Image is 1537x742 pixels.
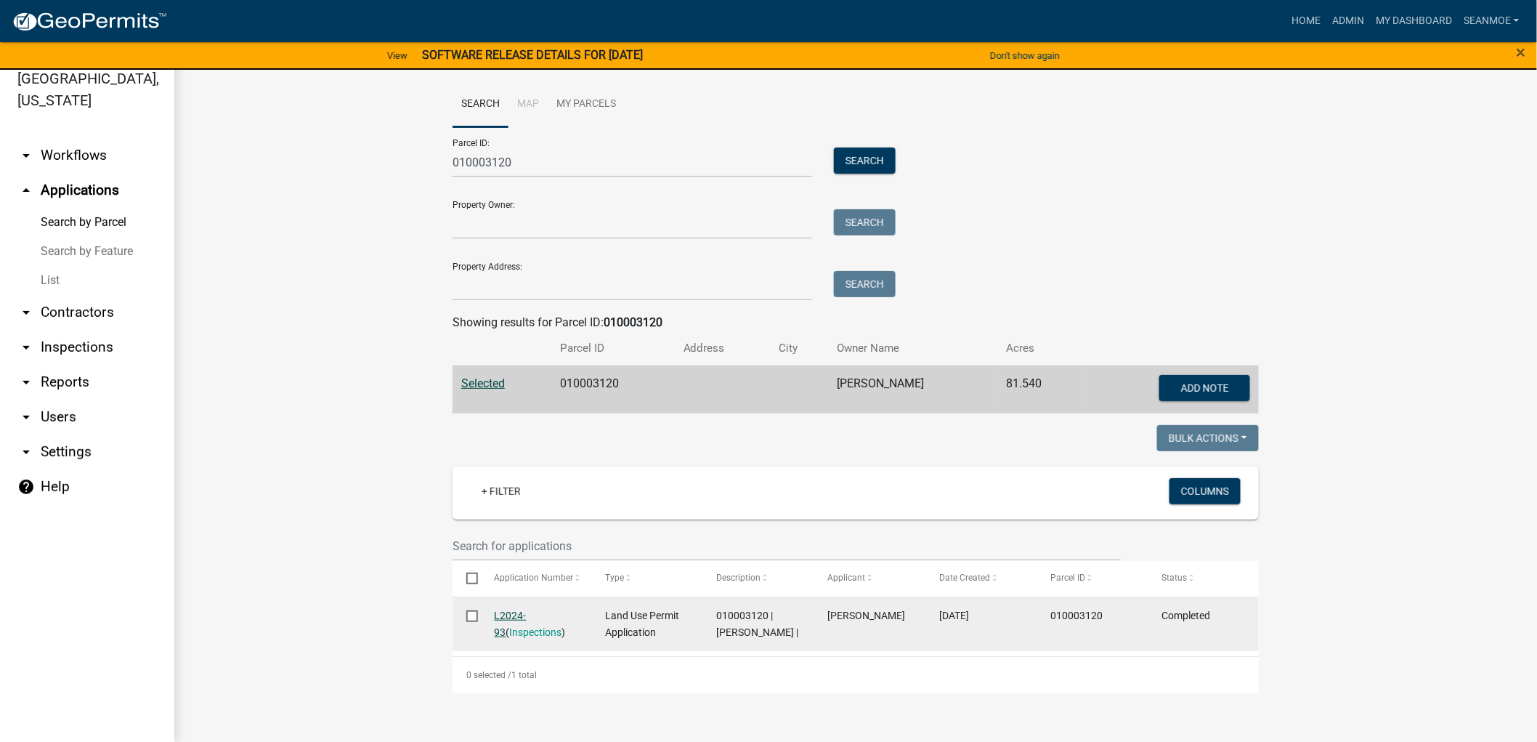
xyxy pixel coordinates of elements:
[829,331,998,366] th: Owner Name
[998,366,1084,414] td: 81.540
[606,573,625,583] span: Type
[1159,375,1250,401] button: Add Note
[1169,478,1241,504] button: Columns
[1517,42,1526,62] span: ×
[1180,382,1228,393] span: Add Note
[604,315,662,329] strong: 010003120
[453,314,1259,331] div: Showing results for Parcel ID:
[998,331,1084,366] th: Acres
[984,44,1066,68] button: Don't show again
[834,271,896,297] button: Search
[551,331,675,366] th: Parcel ID
[828,610,906,621] span: Chad Dwane Schyma
[703,561,814,596] datatable-header-cell: Description
[925,561,1037,596] datatable-header-cell: Date Created
[829,366,998,414] td: [PERSON_NAME]
[770,331,829,366] th: City
[461,376,505,390] a: Selected
[939,573,990,583] span: Date Created
[422,48,643,62] strong: SOFTWARE RELEASE DETAILS FOR [DATE]
[1050,573,1085,583] span: Parcel ID
[1148,561,1259,596] datatable-header-cell: Status
[495,608,578,641] div: ( )
[17,478,35,496] i: help
[495,610,527,638] a: L2024-93
[466,670,511,680] span: 0 selected /
[1161,610,1210,621] span: Completed
[1326,7,1370,35] a: Admin
[453,657,1259,693] div: 1 total
[717,573,761,583] span: Description
[548,81,625,128] a: My Parcels
[480,561,591,596] datatable-header-cell: Application Number
[939,610,969,621] span: 06/20/2024
[606,610,680,638] span: Land Use Permit Application
[17,374,35,391] i: arrow_drop_down
[17,304,35,321] i: arrow_drop_down
[17,339,35,356] i: arrow_drop_down
[1517,44,1526,61] button: Close
[17,443,35,461] i: arrow_drop_down
[1286,7,1326,35] a: Home
[453,561,480,596] datatable-header-cell: Select
[1370,7,1458,35] a: My Dashboard
[717,610,799,638] span: 010003120 | CHAD SCHYMA |
[1157,425,1259,451] button: Bulk Actions
[834,148,896,174] button: Search
[834,209,896,235] button: Search
[495,573,574,583] span: Application Number
[453,81,508,128] a: Search
[675,331,770,366] th: Address
[591,561,702,596] datatable-header-cell: Type
[453,531,1121,561] input: Search for applications
[1161,573,1187,583] span: Status
[510,626,562,638] a: Inspections
[828,573,866,583] span: Applicant
[17,408,35,426] i: arrow_drop_down
[470,478,532,504] a: + Filter
[1050,610,1103,621] span: 010003120
[17,182,35,199] i: arrow_drop_up
[1458,7,1525,35] a: SeanMoe
[814,561,925,596] datatable-header-cell: Applicant
[381,44,413,68] a: View
[551,366,675,414] td: 010003120
[1037,561,1148,596] datatable-header-cell: Parcel ID
[17,147,35,164] i: arrow_drop_down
